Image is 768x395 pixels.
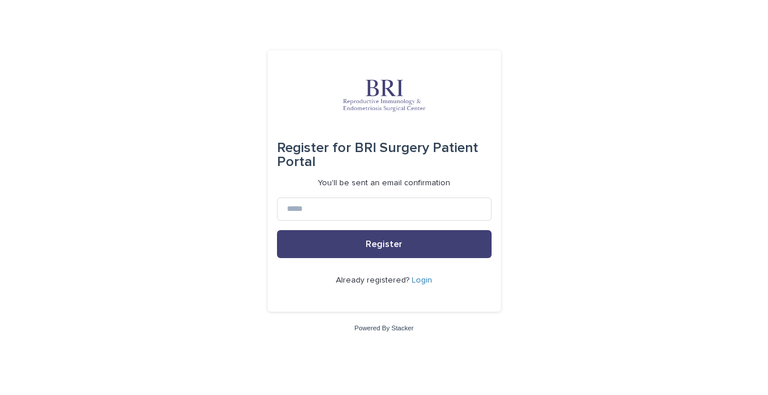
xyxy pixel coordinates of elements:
[336,276,412,284] span: Already registered?
[277,132,492,178] div: BRI Surgery Patient Portal
[355,325,413,331] a: Powered By Stacker
[412,276,432,284] a: Login
[277,141,351,155] span: Register for
[314,78,454,113] img: oRmERfgFTTevZZKagoCM
[318,178,450,188] p: You'll be sent an email confirmation
[277,230,492,258] button: Register
[366,239,402,249] span: Register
